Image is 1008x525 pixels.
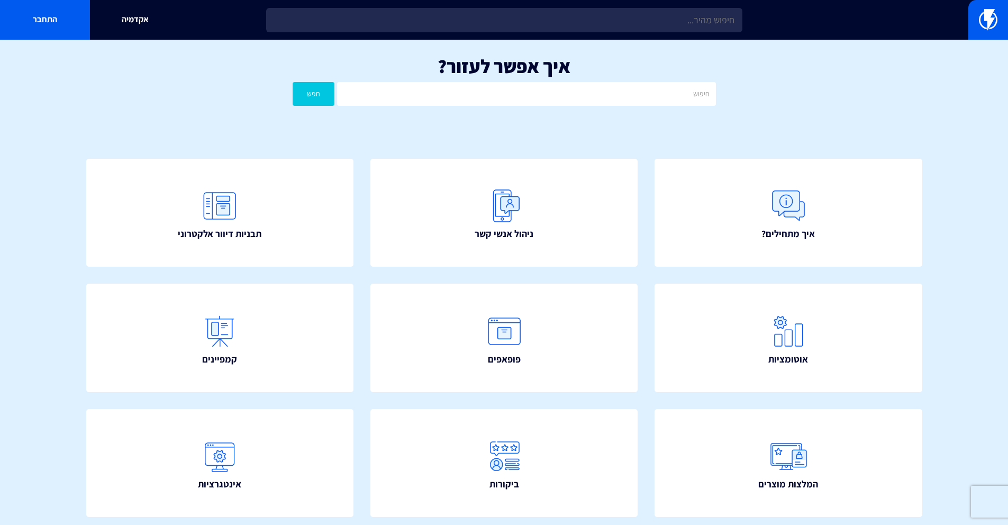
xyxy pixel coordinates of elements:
a: אינטגרציות [86,409,354,518]
span: המלצות מוצרים [758,477,818,491]
span: איך מתחילים? [761,227,815,241]
a: אוטומציות [655,284,922,392]
a: ביקורות [370,409,638,518]
a: תבניות דיוור אלקטרוני [86,159,354,267]
span: אינטגרציות [198,477,241,491]
span: ביקורות [489,477,519,491]
a: המלצות מוצרים [655,409,922,518]
span: פופאפים [488,352,521,366]
span: אוטומציות [768,352,808,366]
span: קמפיינים [202,352,237,366]
a: פופאפים [370,284,638,392]
span: תבניות דיוור אלקטרוני [178,227,261,241]
input: חיפוש מהיר... [266,8,742,32]
span: ניהול אנשי קשר [475,227,533,241]
h1: איך אפשר לעזור? [16,56,992,77]
button: חפש [293,82,335,106]
a: ניהול אנשי קשר [370,159,638,267]
a: קמפיינים [86,284,354,392]
input: חיפוש [337,82,715,106]
a: איך מתחילים? [655,159,922,267]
